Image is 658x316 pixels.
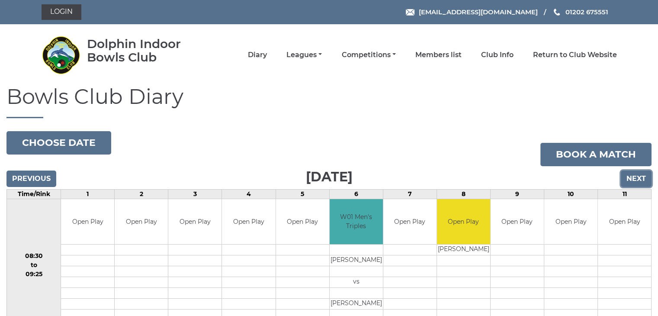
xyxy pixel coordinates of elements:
td: 7 [383,189,437,199]
td: Open Play [491,199,544,245]
td: Open Play [437,199,490,245]
a: Diary [248,50,267,60]
td: 5 [276,189,329,199]
td: W01 Men's Triples [330,199,383,245]
a: Members list [415,50,462,60]
td: Open Play [598,199,651,245]
td: Open Play [61,199,114,245]
input: Next [621,171,652,187]
td: [PERSON_NAME] [437,245,490,255]
a: Book a match [540,143,652,166]
td: 8 [437,189,490,199]
img: Phone us [554,9,560,16]
td: Open Play [276,199,329,245]
td: Open Play [115,199,168,245]
a: Email [EMAIL_ADDRESS][DOMAIN_NAME] [406,7,537,17]
td: Open Play [222,199,275,245]
td: vs [330,277,383,288]
td: 3 [168,189,222,199]
a: Leagues [286,50,322,60]
td: 1 [61,189,115,199]
a: Club Info [481,50,514,60]
img: Dolphin Indoor Bowls Club [42,35,80,74]
td: Open Play [168,199,221,245]
td: 4 [222,189,276,199]
td: 2 [115,189,168,199]
td: 6 [329,189,383,199]
a: Login [42,4,81,20]
h1: Bowls Club Diary [6,85,652,118]
td: 9 [490,189,544,199]
td: 11 [597,189,651,199]
button: Choose date [6,131,111,155]
td: [PERSON_NAME] [330,255,383,266]
input: Previous [6,171,56,187]
td: Open Play [544,199,597,245]
a: Return to Club Website [533,50,617,60]
td: Time/Rink [7,189,61,199]
td: Open Play [383,199,437,245]
a: Phone us 01202 675551 [552,7,608,17]
span: 01202 675551 [565,8,608,16]
img: Email [406,9,414,16]
span: [EMAIL_ADDRESS][DOMAIN_NAME] [418,8,537,16]
td: 10 [544,189,597,199]
div: Dolphin Indoor Bowls Club [87,37,206,64]
td: [PERSON_NAME] [330,299,383,310]
a: Competitions [341,50,395,60]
